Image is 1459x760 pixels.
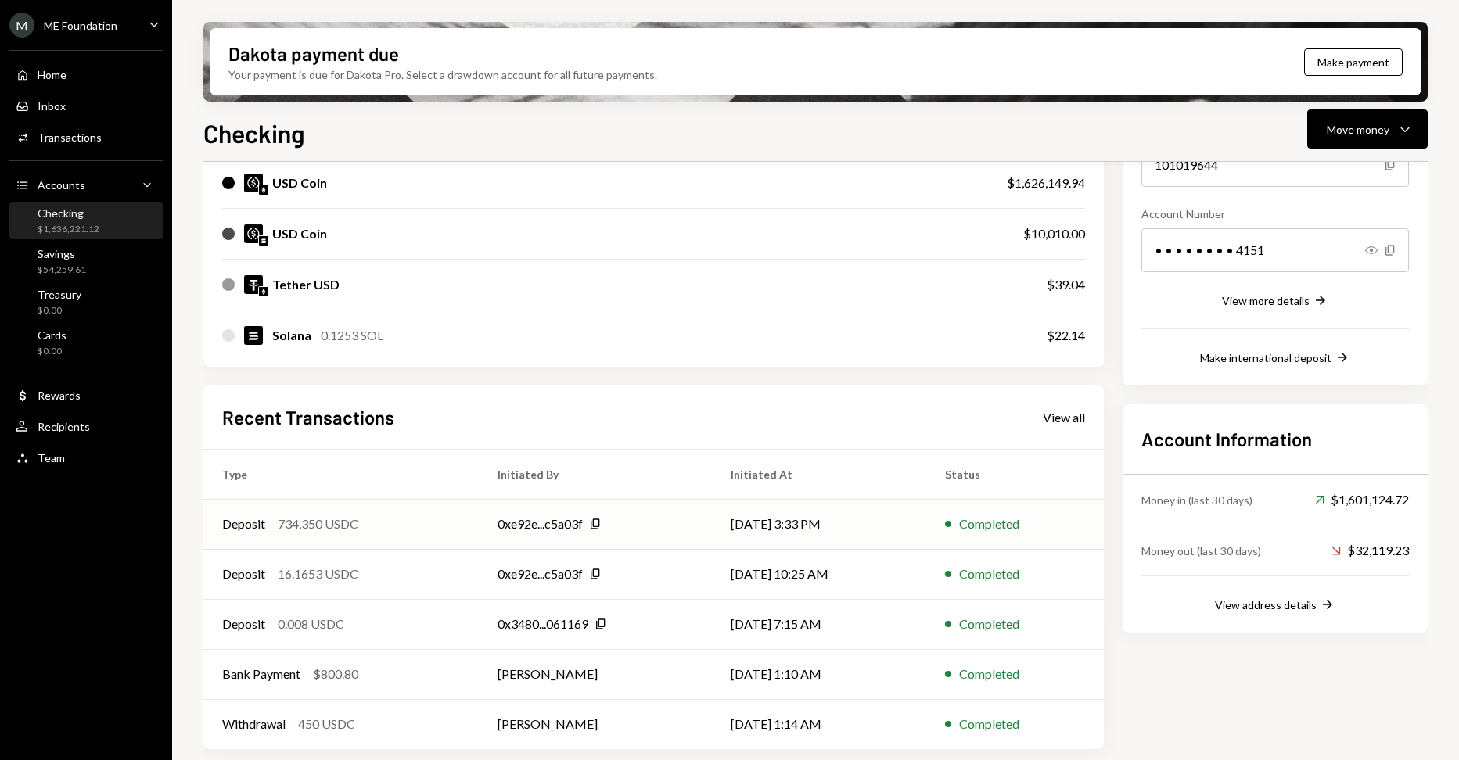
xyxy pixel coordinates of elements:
[38,68,66,81] div: Home
[278,514,358,533] div: 734,350 USDC
[479,449,712,499] th: Initiated By
[9,283,163,321] a: Treasury$0.00
[1307,109,1428,149] button: Move money
[38,389,81,402] div: Rewards
[959,715,1019,733] div: Completed
[959,615,1019,633] div: Completed
[959,514,1019,533] div: Completed
[9,60,163,88] a: Home
[9,91,163,120] a: Inbox
[959,665,1019,683] div: Completed
[222,715,286,733] div: Withdrawal
[9,412,163,440] a: Recipients
[1200,350,1350,367] button: Make international deposit
[38,451,65,464] div: Team
[244,174,263,192] img: USDC
[278,615,344,633] div: 0.008 USDC
[38,420,90,433] div: Recipients
[1043,410,1085,425] div: View all
[228,66,657,83] div: Your payment is due for Dakota Pro. Select a drawdown account for all future payments.
[9,202,163,239] a: Checking$1,636,221.12
[1043,408,1085,425] a: View all
[712,699,926,749] td: [DATE] 1:14 AM
[244,224,263,243] img: USDC
[1327,121,1389,138] div: Move money
[222,665,300,683] div: Bank Payment
[38,247,86,260] div: Savings
[272,174,327,192] div: USD Coin
[272,275,340,294] div: Tether USD
[1222,294,1310,307] div: View more details
[298,715,355,733] div: 450 USDC
[712,549,926,599] td: [DATE] 10:25 AM
[9,13,34,38] div: M
[498,514,583,533] div: 0xe92e...c5a03f
[38,288,81,301] div: Treasury
[38,223,99,236] div: $1,636,221.12
[203,449,479,499] th: Type
[272,224,327,243] div: USD Coin
[712,599,926,649] td: [DATE] 7:15 AM
[712,649,926,699] td: [DATE] 1:10 AM
[244,326,263,345] img: SOL
[479,649,712,699] td: [PERSON_NAME]
[38,345,66,358] div: $0.00
[1200,351,1331,364] div: Make international deposit
[1023,224,1085,243] div: $10,010.00
[278,565,358,583] div: 16.1653 USDC
[1141,543,1261,559] div: Money out (last 30 days)
[44,19,117,32] div: ME Foundation
[1047,275,1085,294] div: $39.04
[272,326,311,345] div: Solana
[259,287,268,296] img: ethereum-mainnet
[244,275,263,294] img: USDT
[321,326,383,345] div: 0.1253 SOL
[259,236,268,246] img: solana-mainnet
[1141,492,1252,508] div: Money in (last 30 days)
[1141,426,1409,452] h2: Account Information
[259,185,268,195] img: ethereum-mainnet
[959,565,1019,583] div: Completed
[1331,541,1409,560] div: $32,119.23
[222,615,265,633] div: Deposit
[222,404,394,430] h2: Recent Transactions
[9,324,163,361] a: Cards$0.00
[9,170,163,199] a: Accounts
[1215,598,1317,611] div: View address details
[228,41,399,66] div: Dakota payment due
[222,514,265,533] div: Deposit
[1141,206,1409,222] div: Account Number
[1215,597,1335,614] button: View address details
[1047,326,1085,345] div: $22.14
[1141,228,1409,272] div: • • • • • • • • 4151
[38,99,66,113] div: Inbox
[9,443,163,471] a: Team
[38,178,85,192] div: Accounts
[1315,490,1409,509] div: $1,601,124.72
[313,665,358,683] div: $800.80
[9,123,163,151] a: Transactions
[1141,143,1409,187] div: 101019644
[38,131,102,144] div: Transactions
[9,381,163,409] a: Rewards
[222,565,265,583] div: Deposit
[38,263,86,277] div: $54,259.61
[38,328,66,342] div: Cards
[38,206,99,220] div: Checking
[926,449,1104,499] th: Status
[712,499,926,549] td: [DATE] 3:33 PM
[498,615,588,633] div: 0x3480...061169
[9,242,163,280] a: Savings$54,259.61
[498,565,583,583] div: 0xe92e...c5a03f
[1222,292,1328,310] button: View more details
[479,699,712,749] td: [PERSON_NAME]
[203,117,305,149] h1: Checking
[1304,48,1403,76] button: Make payment
[712,449,926,499] th: Initiated At
[1007,174,1085,192] div: $1,626,149.94
[38,304,81,317] div: $0.00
